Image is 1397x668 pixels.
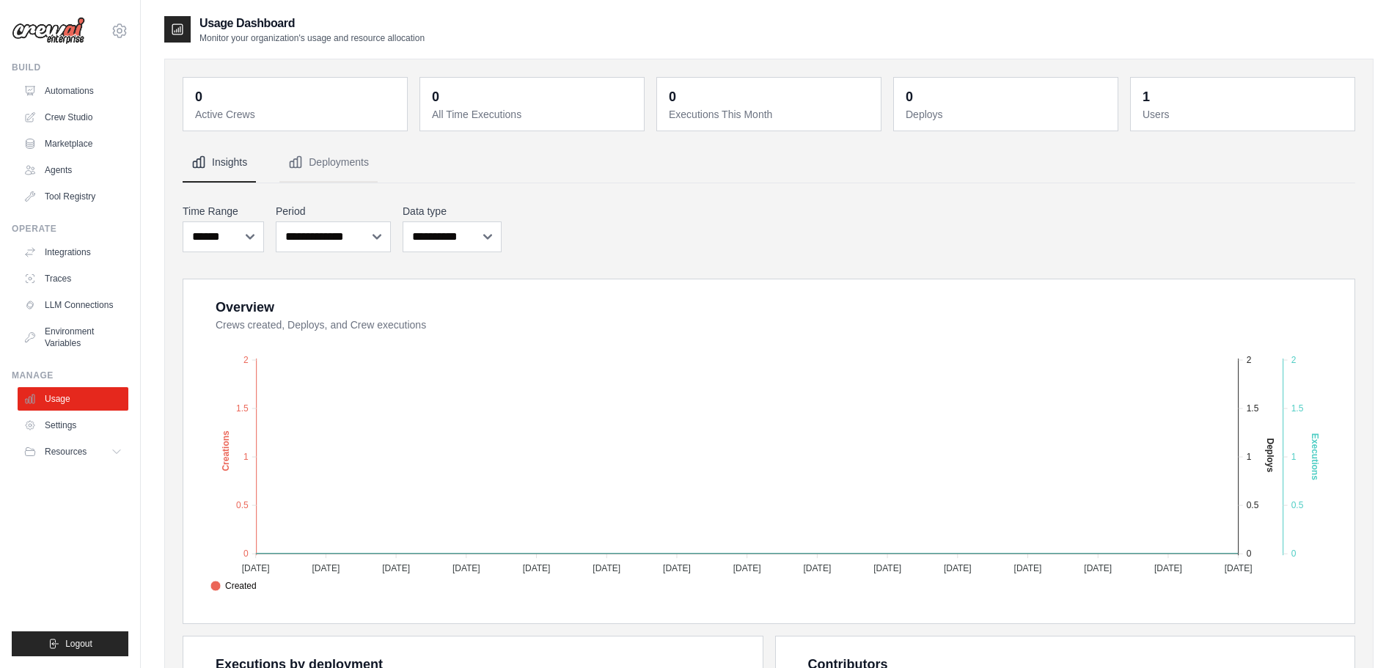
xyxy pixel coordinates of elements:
span: Created [210,579,257,592]
tspan: [DATE] [1225,563,1253,573]
tspan: 1 [1247,452,1252,462]
tspan: [DATE] [1154,563,1182,573]
tspan: [DATE] [312,563,340,573]
div: 0 [669,87,676,107]
dt: Crews created, Deploys, and Crew executions [216,318,1337,332]
text: Creations [221,430,231,471]
tspan: [DATE] [1014,563,1042,573]
tspan: 1.5 [1291,403,1304,414]
a: Traces [18,267,128,290]
a: Integrations [18,241,128,264]
a: Settings [18,414,128,437]
img: Logo [12,17,85,45]
text: Executions [1310,433,1320,480]
a: Agents [18,158,128,182]
p: Monitor your organization's usage and resource allocation [199,32,425,44]
tspan: [DATE] [452,563,480,573]
tspan: 0 [1247,548,1252,559]
tspan: [DATE] [944,563,972,573]
tspan: 1 [243,452,249,462]
div: 0 [195,87,202,107]
span: Resources [45,446,87,458]
div: Manage [12,370,128,381]
div: 1 [1143,87,1150,107]
a: Marketplace [18,132,128,155]
label: Data type [403,204,502,219]
tspan: [DATE] [382,563,410,573]
button: Logout [12,631,128,656]
tspan: 1 [1291,452,1297,462]
div: 0 [432,87,439,107]
button: Insights [183,143,256,183]
tspan: 0.5 [1247,500,1259,510]
div: Build [12,62,128,73]
label: Time Range [183,204,264,219]
span: Logout [65,638,92,650]
div: 0 [906,87,913,107]
a: Crew Studio [18,106,128,129]
tspan: [DATE] [593,563,620,573]
tspan: 1.5 [236,403,249,414]
a: Automations [18,79,128,103]
nav: Tabs [183,143,1355,183]
a: LLM Connections [18,293,128,317]
tspan: [DATE] [873,563,901,573]
tspan: [DATE] [242,563,270,573]
div: Overview [216,297,274,318]
dt: Active Crews [195,107,398,122]
tspan: [DATE] [1084,563,1112,573]
a: Usage [18,387,128,411]
tspan: 0 [1291,548,1297,559]
tspan: 0 [243,548,249,559]
dt: Deploys [906,107,1109,122]
dt: Executions This Month [669,107,872,122]
tspan: 0.5 [1291,500,1304,510]
tspan: 2 [1291,355,1297,365]
a: Environment Variables [18,320,128,355]
button: Deployments [279,143,378,183]
tspan: [DATE] [803,563,831,573]
tspan: [DATE] [733,563,761,573]
tspan: 0.5 [236,500,249,510]
label: Period [276,204,391,219]
tspan: 2 [243,355,249,365]
a: Tool Registry [18,185,128,208]
h2: Usage Dashboard [199,15,425,32]
dt: All Time Executions [432,107,635,122]
text: Deploys [1265,438,1275,472]
tspan: [DATE] [663,563,691,573]
button: Resources [18,440,128,463]
tspan: 2 [1247,355,1252,365]
tspan: 1.5 [1247,403,1259,414]
tspan: [DATE] [523,563,551,573]
dt: Users [1143,107,1346,122]
div: Operate [12,223,128,235]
